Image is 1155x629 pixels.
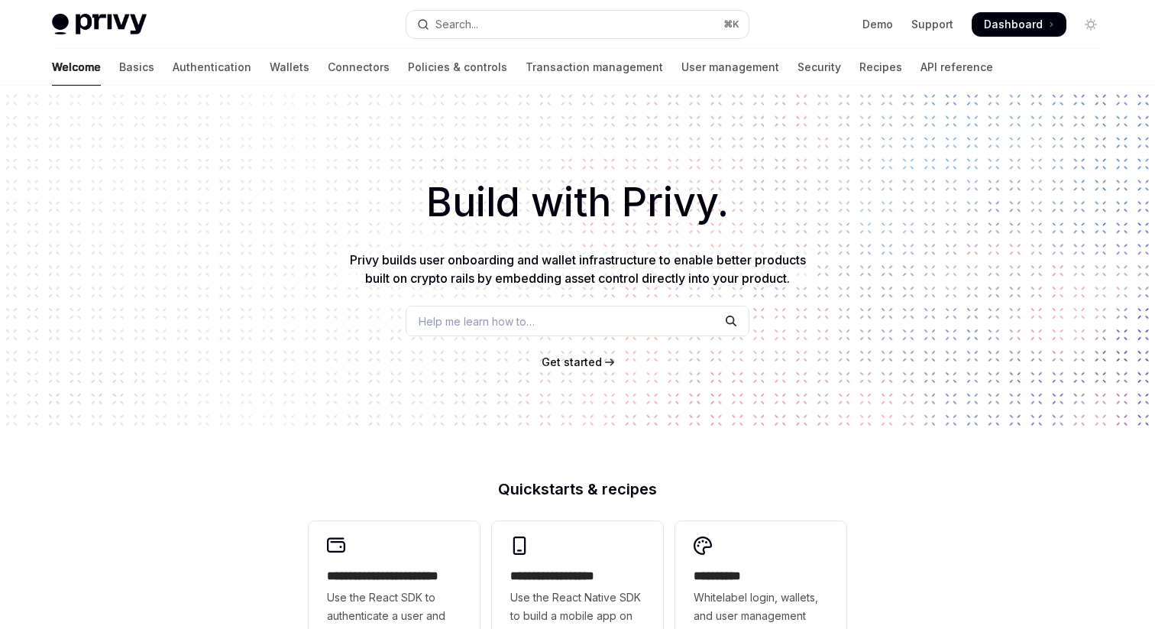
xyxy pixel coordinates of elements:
[270,49,309,86] a: Wallets
[173,49,251,86] a: Authentication
[542,355,602,370] a: Get started
[350,252,806,286] span: Privy builds user onboarding and wallet infrastructure to enable better products built on crypto ...
[24,173,1131,232] h1: Build with Privy.
[435,15,478,34] div: Search...
[859,49,902,86] a: Recipes
[52,14,147,35] img: light logo
[119,49,154,86] a: Basics
[542,355,602,368] span: Get started
[723,18,739,31] span: ⌘ K
[972,12,1066,37] a: Dashboard
[1079,12,1103,37] button: Toggle dark mode
[920,49,993,86] a: API reference
[797,49,841,86] a: Security
[406,11,749,38] button: Open search
[984,17,1043,32] span: Dashboard
[408,49,507,86] a: Policies & controls
[328,49,390,86] a: Connectors
[911,17,953,32] a: Support
[419,313,535,329] span: Help me learn how to…
[52,49,101,86] a: Welcome
[526,49,663,86] a: Transaction management
[862,17,893,32] a: Demo
[309,481,846,497] h2: Quickstarts & recipes
[681,49,779,86] a: User management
